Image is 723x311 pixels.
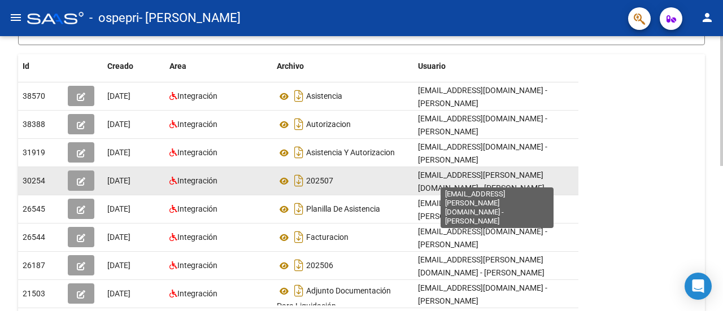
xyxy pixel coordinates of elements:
datatable-header-cell: Creado [103,54,165,78]
i: Descargar documento [291,256,306,274]
span: Id [23,62,29,71]
i: Descargar documento [291,87,306,105]
span: [DATE] [107,204,130,213]
span: [EMAIL_ADDRESS][DOMAIN_NAME] - [PERSON_NAME] [418,227,547,249]
span: [DATE] [107,233,130,242]
span: 31919 [23,148,45,157]
span: Integración [177,261,217,270]
span: [DATE] [107,91,130,100]
mat-icon: person [700,11,714,24]
span: Integración [177,233,217,242]
i: Descargar documento [291,228,306,246]
span: [DATE] [107,120,130,129]
datatable-header-cell: Usuario [413,54,583,78]
i: Descargar documento [291,115,306,133]
span: [EMAIL_ADDRESS][DOMAIN_NAME] - [PERSON_NAME] [418,114,547,136]
span: Archivo [277,62,304,71]
span: [EMAIL_ADDRESS][PERSON_NAME][DOMAIN_NAME] - [PERSON_NAME] [418,170,545,192]
span: Planilla De Asistencia [306,205,380,214]
span: [EMAIL_ADDRESS][DOMAIN_NAME] - [PERSON_NAME] [418,142,547,164]
span: Integración [177,204,217,213]
i: Descargar documento [291,172,306,190]
span: Integración [177,148,217,157]
span: Autorizacion [306,120,351,129]
span: Creado [107,62,133,71]
span: Asistencia Y Autorizacion [306,148,395,157]
span: Facturacion [306,233,349,242]
span: Integración [177,91,217,100]
datatable-header-cell: Area [165,54,272,78]
datatable-header-cell: Archivo [272,54,413,78]
i: Descargar documento [291,200,306,218]
span: - [PERSON_NAME] [139,6,241,30]
div: Open Intercom Messenger [685,273,712,300]
mat-icon: menu [9,11,23,24]
span: Adjunto Documentación Para Liquidación [277,287,391,311]
span: - ospepri [89,6,139,30]
span: 38388 [23,120,45,129]
span: 26187 [23,261,45,270]
span: Asistencia [306,92,342,101]
span: Integración [177,176,217,185]
span: 202507 [306,177,333,186]
span: [EMAIL_ADDRESS][PERSON_NAME][DOMAIN_NAME] - [PERSON_NAME] [418,255,545,277]
span: 202506 [306,261,333,270]
span: Area [169,62,186,71]
span: 26545 [23,204,45,213]
span: 30254 [23,176,45,185]
span: Integración [177,289,217,298]
i: Descargar documento [291,282,306,300]
i: Descargar documento [291,143,306,161]
span: 21503 [23,289,45,298]
span: [DATE] [107,261,130,270]
span: Integración [177,120,217,129]
span: [DATE] [107,176,130,185]
span: Usuario [418,62,446,71]
span: [EMAIL_ADDRESS][DOMAIN_NAME] - [PERSON_NAME] [418,86,547,108]
span: 38570 [23,91,45,100]
datatable-header-cell: Id [18,54,63,78]
span: 26544 [23,233,45,242]
span: [DATE] [107,148,130,157]
span: [EMAIL_ADDRESS][DOMAIN_NAME] - [PERSON_NAME] [418,283,547,305]
span: [DATE] [107,289,130,298]
span: [EMAIL_ADDRESS][DOMAIN_NAME] - [PERSON_NAME] [418,199,547,221]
